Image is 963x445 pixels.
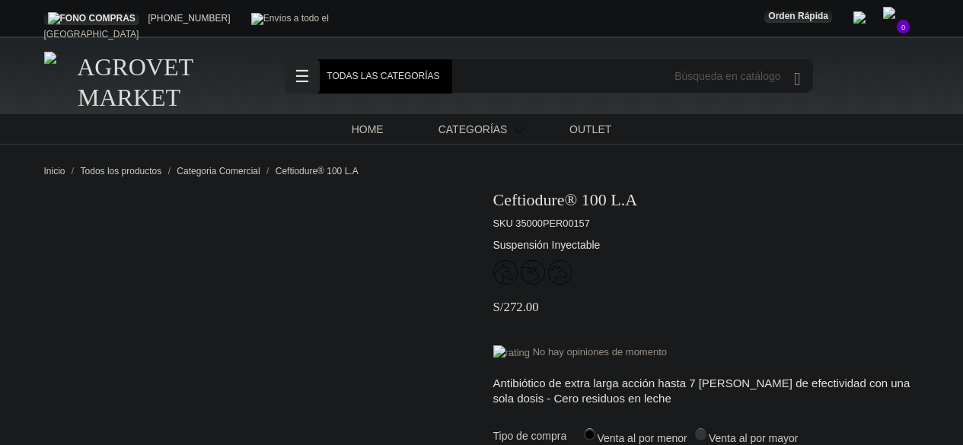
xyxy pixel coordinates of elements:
a: Acceda a su cuenta de cliente [853,9,871,21]
span: Venta al por mayor [709,432,799,444]
span: HOME [352,123,384,135]
p: SKU 35000PER00157 [493,216,920,231]
a: Orden Rápida [764,11,832,23]
span: Envíos a todo el [GEOGRAPHIC_DATA] [44,13,329,40]
img: phone.svg [48,12,60,24]
span: OUTLET [569,123,611,135]
a: [PHONE_NUMBER] [148,13,231,24]
h1: Ceftiodure® 100 L.A [493,191,920,209]
span: Todos los productos [81,166,162,176]
i:  [789,70,807,88]
span: Categoria Comercial [177,166,260,176]
button:  [784,69,812,89]
img: shopping-bag.svg [883,7,895,19]
a: FONO COMPRAS [44,13,139,25]
span: No hay opiniones de momento [533,346,667,358]
img: 28 [493,260,518,284]
img: user.svg [853,11,866,24]
span: 0 [897,20,910,33]
img: Agrovet Market [44,52,215,113]
input: Venta al por mayor [696,428,706,438]
img: 32 [548,260,572,284]
p: Antibiótico de extra larga acción hasta 7 [PERSON_NAME] de efectividad con una sola dosis - Cero ... [493,376,920,406]
span: Venta al por menor [597,432,687,444]
input: Venta al por menor [585,428,595,438]
img: delivery-truck.svg [251,13,263,25]
a: CATEGORÍAS [416,114,531,145]
img: rating [493,345,531,361]
a: Todos los productos [81,166,164,176]
span: Inicio [44,166,65,176]
a: HOME [329,114,407,145]
a: OUTLET [547,114,634,145]
a: Inicio [44,166,68,176]
img: 31 [521,260,545,284]
span: CATEGORÍAS [438,123,508,135]
span: S/272.00 [493,300,539,314]
a: Ceftiodure® 100 L.A [276,166,359,176]
a: Categoria Comercial [177,166,263,176]
button: ☰TODAS LAS CATEGORÍAS [315,59,452,93]
span: Tipo de compra [493,428,585,443]
input: Buscar [333,59,813,93]
span: ☰ [285,59,320,94]
p: Suspensión Inyectable [493,237,920,253]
